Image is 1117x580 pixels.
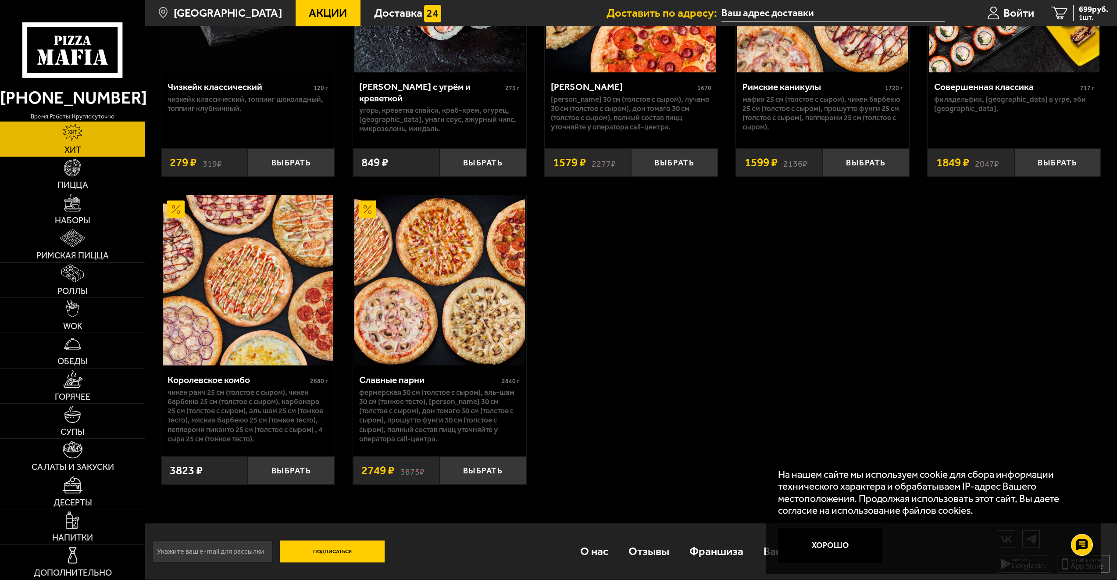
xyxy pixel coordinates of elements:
[168,374,308,385] div: Королевское комбо
[553,157,586,168] span: 1579 ₽
[359,388,520,444] p: Фермерская 30 см (толстое с сыром), Аль-Шам 30 см (тонкое тесто), [PERSON_NAME] 30 см (толстое с ...
[309,7,347,18] span: Акции
[57,181,88,190] span: Пицца
[170,465,203,476] span: 3823 ₽
[374,7,422,18] span: Доставка
[353,195,526,366] a: АкционныйСлавные парни
[359,374,500,385] div: Славные парни
[570,533,618,571] a: О нас
[753,533,821,571] a: Вакансии
[502,377,520,385] span: 2840 г
[697,84,711,92] span: 1670
[551,95,711,132] p: [PERSON_NAME] 30 см (толстое с сыром), Лучано 30 см (толстое с сыром), Дон Томаго 30 см (толстое ...
[823,148,910,177] button: Выбрать
[592,157,616,168] s: 2277 ₽
[742,95,903,132] p: Мафия 25 см (толстое с сыром), Чикен Барбекю 25 см (толстое с сыром), Прошутто Фунги 25 см (толст...
[359,200,376,218] img: Акционный
[63,322,82,331] span: WOK
[1079,5,1108,14] span: 699 руб.
[361,465,394,476] span: 2749 ₽
[61,428,85,437] span: Супы
[439,456,526,485] button: Выбрать
[607,7,721,18] span: Доставить по адресу:
[170,157,196,168] span: 279 ₽
[57,357,88,366] span: Обеды
[36,251,109,260] span: Римская пицца
[1014,148,1101,177] button: Выбрать
[1003,7,1034,18] span: Войти
[167,200,185,218] img: Акционный
[152,541,273,562] input: Укажите ваш e-mail для рассылки
[400,465,425,476] s: 3875 ₽
[936,157,969,168] span: 1849 ₽
[248,456,335,485] button: Выбрать
[934,81,1078,92] div: Совершенная классика
[34,569,112,577] span: Дополнительно
[424,5,442,22] img: 15daf4d41897b9f0e9f617042186c801.svg
[168,95,328,113] p: Чизкейк классический, топпинг шоколадный, топпинг клубничный.
[161,195,335,366] a: АкционныйКоролевское комбо
[618,533,679,571] a: Отзывы
[310,377,328,385] span: 2680 г
[168,81,311,92] div: Чизкейк классический
[1080,84,1095,92] span: 717 г
[778,469,1085,517] p: На нашем сайте мы используем cookie для сбора информации технического характера и обрабатываем IP...
[168,388,328,444] p: Чикен Ранч 25 см (толстое с сыром), Чикен Барбекю 25 см (толстое с сыром), Карбонара 25 см (толст...
[55,393,90,401] span: Горячее
[52,533,93,542] span: Напитки
[248,148,335,177] button: Выбрать
[64,146,81,154] span: Хит
[745,157,778,168] span: 1599 ₽
[174,7,282,18] span: [GEOGRAPHIC_DATA]
[359,106,520,134] p: угорь, креветка спайси, краб-крем, огурец, [GEOGRAPHIC_DATA], унаги соус, ажурный чипс, микрозеле...
[163,195,333,366] img: Королевское комбо
[361,157,388,168] span: 849 ₽
[32,463,114,472] span: Салаты и закуски
[505,84,520,92] span: 273 г
[1079,14,1108,21] span: 1 шт.
[975,157,999,168] s: 2047 ₽
[314,84,328,92] span: 120 г
[885,84,903,92] span: 1720 г
[778,528,883,563] button: Хорошо
[742,81,883,92] div: Римские каникулы
[783,157,807,168] s: 2136 ₽
[934,95,1095,113] p: Филадельфия, [GEOGRAPHIC_DATA] в угре, Эби [GEOGRAPHIC_DATA].
[55,216,90,225] span: Наборы
[551,81,695,92] div: [PERSON_NAME]
[57,287,88,296] span: Роллы
[721,5,945,21] input: Ваш адрес доставки
[359,81,503,104] div: [PERSON_NAME] с угрём и креветкой
[54,498,92,507] span: Десерты
[439,148,526,177] button: Выбрать
[203,157,222,168] s: 319 ₽
[679,533,753,571] a: Франшиза
[280,541,385,562] button: Подписаться
[354,195,525,366] img: Славные парни
[631,148,718,177] button: Выбрать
